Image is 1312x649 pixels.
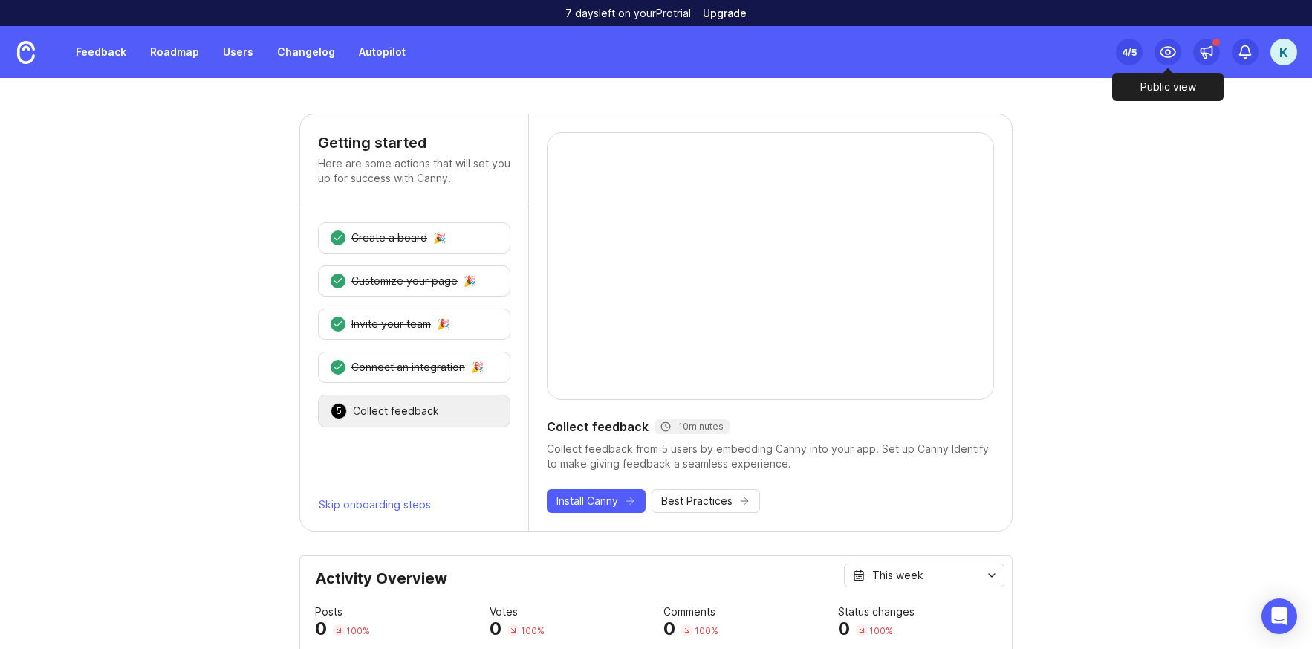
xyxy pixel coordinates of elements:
[1112,73,1224,101] div: Public view
[464,276,476,286] div: 🎉
[695,624,718,637] div: 100 %
[315,604,342,620] div: Posts
[351,230,427,245] div: Create a board
[353,404,439,419] div: Collect feedback
[872,567,923,584] div: This week
[490,604,518,620] div: Votes
[521,624,545,637] div: 100 %
[663,620,675,638] div: 0
[350,39,415,65] a: Autopilot
[490,620,501,638] div: 0
[318,156,510,186] p: Here are some actions that will set you up for success with Canny.
[703,8,747,19] a: Upgrade
[67,39,135,65] a: Feedback
[838,620,850,638] div: 0
[433,233,446,243] div: 🎉
[17,41,35,64] img: Canny Home
[319,497,431,512] span: Skip onboarding steps
[661,494,733,508] span: Best Practices
[471,362,484,372] div: 🎉
[980,569,1004,581] svg: toggle icon
[300,479,449,531] button: Skip onboarding steps
[838,604,915,620] div: Status changes
[660,421,724,433] div: 10 minutes
[351,317,431,332] div: Invite your team
[1270,39,1297,65] button: K
[315,571,997,598] div: Activity Overview
[346,624,370,637] div: 100 %
[547,418,994,436] div: Collect feedback
[214,39,262,65] a: Users
[1261,598,1297,634] div: Open Intercom Messenger
[663,604,715,620] div: Comments
[547,489,646,513] button: Install Canny
[1116,39,1143,65] button: 4/5
[869,624,893,637] div: 100 %
[141,39,208,65] a: Roadmap
[351,274,458,288] div: Customize your page
[351,360,465,375] div: Connect an integration
[652,489,760,513] button: Best Practices
[565,6,691,21] p: 7 days left on your Pro trial
[331,403,347,419] div: 5
[268,39,344,65] a: Changelog
[1122,42,1137,62] div: 4 /5
[556,494,618,508] span: Install Canny
[315,620,327,638] div: 0
[318,132,510,153] h4: Getting started
[547,442,994,471] div: Collect feedback from 5 users by embedding Canny into your app. Set up Canny Identify to make giv...
[437,319,449,329] div: 🎉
